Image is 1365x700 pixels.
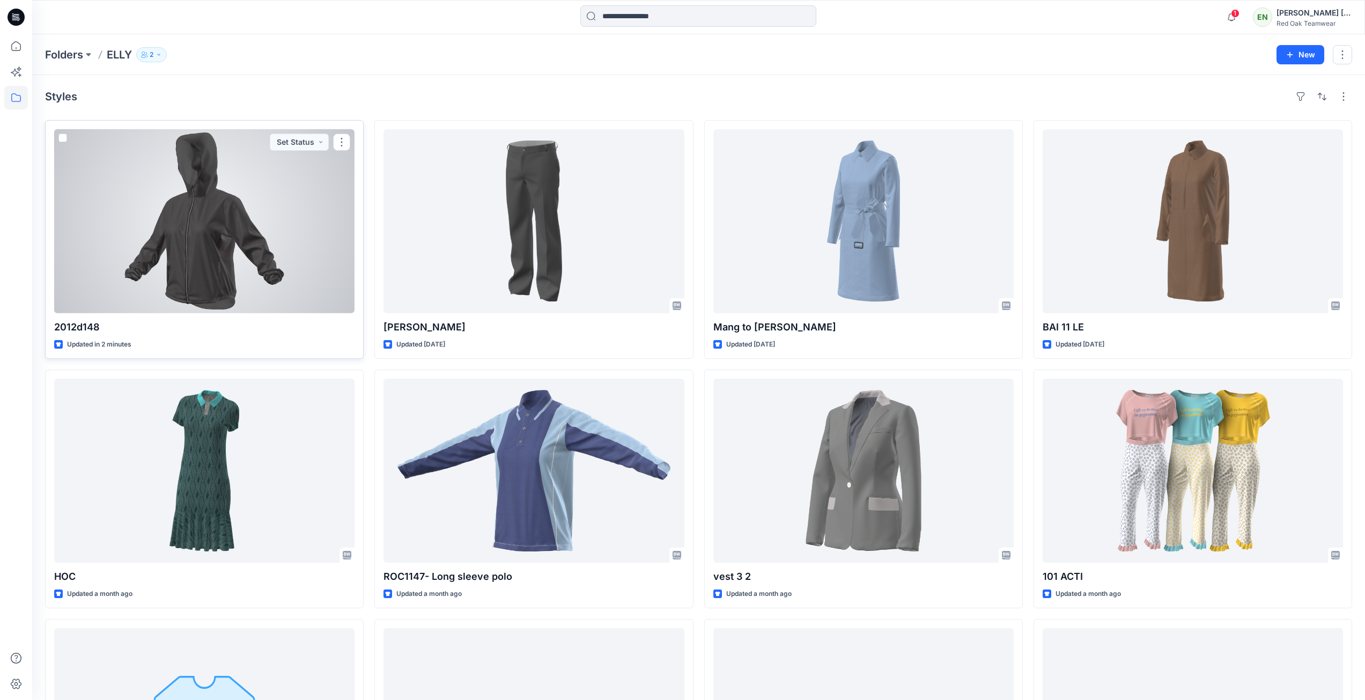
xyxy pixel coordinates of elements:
[726,339,775,350] p: Updated [DATE]
[54,569,355,584] p: HOC
[1056,339,1104,350] p: Updated [DATE]
[713,379,1014,563] a: vest 3 2
[1043,569,1343,584] p: 101 ACTI
[383,129,684,313] a: QUAN NAM
[54,379,355,563] a: HOC
[45,47,83,62] a: Folders
[150,49,153,61] p: 2
[383,379,684,563] a: ROC1147- Long sleeve polo
[67,588,132,600] p: Updated a month ago
[1277,6,1352,19] div: [PERSON_NAME] [PERSON_NAME]
[396,588,462,600] p: Updated a month ago
[713,129,1014,313] a: Mang to anh Tuan
[1043,129,1343,313] a: BAI 11 LE
[136,47,167,62] button: 2
[713,320,1014,335] p: Mang to [PERSON_NAME]
[1253,8,1272,27] div: EN
[726,588,792,600] p: Updated a month ago
[1277,19,1352,27] div: Red Oak Teamwear
[1277,45,1324,64] button: New
[383,569,684,584] p: ROC1147- Long sleeve polo
[713,569,1014,584] p: vest 3 2
[1043,320,1343,335] p: BAI 11 LE
[54,320,355,335] p: 2012d148
[1056,588,1121,600] p: Updated a month ago
[67,339,131,350] p: Updated in 2 minutes
[54,129,355,313] a: 2012d148
[45,90,77,103] h4: Styles
[107,47,132,62] p: ELLY
[383,320,684,335] p: [PERSON_NAME]
[1043,379,1343,563] a: 101 ACTI
[396,339,445,350] p: Updated [DATE]
[1231,9,1239,18] span: 1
